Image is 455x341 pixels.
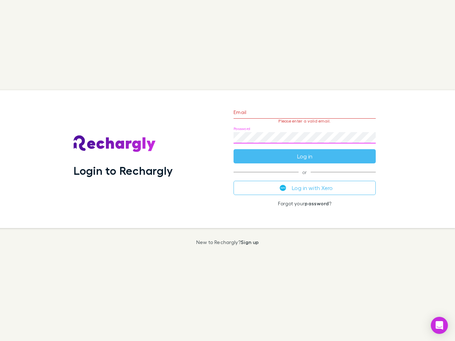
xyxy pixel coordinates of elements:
[196,239,259,245] p: New to Rechargly?
[234,119,376,124] p: Please enter a valid email.
[234,149,376,163] button: Log in
[234,201,376,206] p: Forgot your ?
[234,181,376,195] button: Log in with Xero
[74,135,156,152] img: Rechargly's Logo
[305,200,329,206] a: password
[431,317,448,334] div: Open Intercom Messenger
[74,164,173,177] h1: Login to Rechargly
[280,185,286,191] img: Xero's logo
[234,126,250,131] label: Password
[241,239,259,245] a: Sign up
